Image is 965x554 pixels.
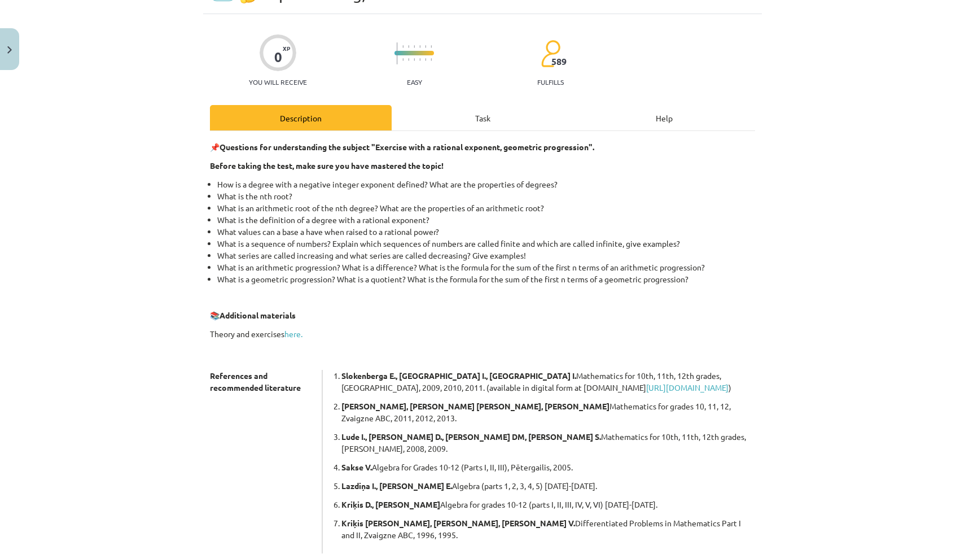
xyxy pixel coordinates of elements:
[217,238,680,248] font: What is a sequence of numbers? Explain which sequences of numbers are called finite and which are...
[419,45,420,48] img: icon-short-line-57e1e144782c952c97e751825c79c345078a6d821885a25fce030b3d8c18986b.svg
[274,48,282,66] font: 0
[220,310,296,320] font: Additional materials
[341,431,601,442] font: Lude I., [PERSON_NAME] D., [PERSON_NAME] DM, [PERSON_NAME] S.
[217,179,558,189] font: How is a degree with a negative integer exponent defined? What are the properties of degrees?
[341,462,372,472] font: Sakse V.
[419,58,420,61] img: icon-short-line-57e1e144782c952c97e751825c79c345078a6d821885a25fce030b3d8c18986b.svg
[284,329,302,339] a: here.
[475,113,490,123] font: Task
[217,274,688,284] font: What is a geometric progression? What is a quotient? What is the formula for the sum of the first...
[407,77,422,86] font: Easy
[7,46,12,54] img: icon-close-lesson-0947bae3869378f0d4975bcd49f059093ad1ed9edebbc8119c70593378902aed.svg
[414,45,415,48] img: icon-short-line-57e1e144782c952c97e751825c79c345078a6d821885a25fce030b3d8c18986b.svg
[656,113,673,123] font: Help
[431,45,432,48] img: icon-short-line-57e1e144782c952c97e751825c79c345078a6d821885a25fce030b3d8c18986b.svg
[341,481,452,491] font: Lazdiņa I., [PERSON_NAME] E.
[217,203,544,213] font: What is an arithmetic root of the nth degree? What are the properties of an arithmetic root?
[402,58,403,61] img: icon-short-line-57e1e144782c952c97e751825c79c345078a6d821885a25fce030b3d8c18986b.svg
[249,77,307,86] font: You will receive
[408,45,409,48] img: icon-short-line-57e1e144782c952c97e751825c79c345078a6d821885a25fce030b3d8c18986b.svg
[210,370,301,392] font: References and recommended literature
[440,499,657,509] font: Algebra for grades 10-12 (parts I, II, III, IV, V, VI) [DATE]-[DATE].
[551,55,567,67] font: 589
[217,250,526,260] font: What series are called increasing and what series are called decreasing? Give examples!
[452,481,597,491] font: Algebra (parts 1, 2, 3, 4, 5) [DATE]-[DATE].
[729,382,731,392] font: )
[425,58,426,61] img: icon-short-line-57e1e144782c952c97e751825c79c345078a6d821885a25fce030b3d8c18986b.svg
[341,370,576,381] font: Slokenberga E., [GEOGRAPHIC_DATA] I., [GEOGRAPHIC_DATA] I.
[397,42,398,64] img: icon-long-line-d9ea69661e0d244f92f715978eff75569469978d946b2353a9bb055b3ed8787d.svg
[210,329,284,339] font: Theory and exercises
[210,310,220,320] font: 📚
[372,462,573,472] font: Algebra for Grades 10-12 (Parts I, II, III), Pētergailis, 2005.
[646,382,729,392] a: [URL][DOMAIN_NAME]
[537,77,564,86] font: fulfills
[217,226,439,237] font: What values ​​can a base a have when raised to a rational power?
[210,160,444,171] font: Before taking the test, make sure you have mastered the topic!
[402,45,403,48] img: icon-short-line-57e1e144782c952c97e751825c79c345078a6d821885a25fce030b3d8c18986b.svg
[408,58,409,61] img: icon-short-line-57e1e144782c952c97e751825c79c345078a6d821885a25fce030b3d8c18986b.svg
[341,401,609,411] font: [PERSON_NAME], [PERSON_NAME] [PERSON_NAME], [PERSON_NAME]
[414,58,415,61] img: icon-short-line-57e1e144782c952c97e751825c79c345078a6d821885a25fce030b3d8c18986b.svg
[431,58,432,61] img: icon-short-line-57e1e144782c952c97e751825c79c345078a6d821885a25fce030b3d8c18986b.svg
[217,262,705,272] font: What is an arithmetic progression? What is a difference? What is the formula for the sum of the f...
[341,499,440,509] font: Kriķis D., [PERSON_NAME]
[425,45,426,48] img: icon-short-line-57e1e144782c952c97e751825c79c345078a6d821885a25fce030b3d8c18986b.svg
[280,113,322,123] font: Description
[217,191,292,201] font: What is the nth root?
[210,142,220,152] font: 📌
[341,518,575,528] font: Kriķis [PERSON_NAME], [PERSON_NAME], [PERSON_NAME] V.
[283,44,290,53] font: XP
[541,40,560,68] img: students-c634bb4e5e11cddfef0936a35e636f08e4e9abd3cc4e673bd6f9a4125e45ecb1.svg
[220,142,594,152] font: Questions for understanding the subject "Exercise with a rational exponent, geometric progression".
[217,215,429,225] font: What is the definition of a degree with a rational exponent?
